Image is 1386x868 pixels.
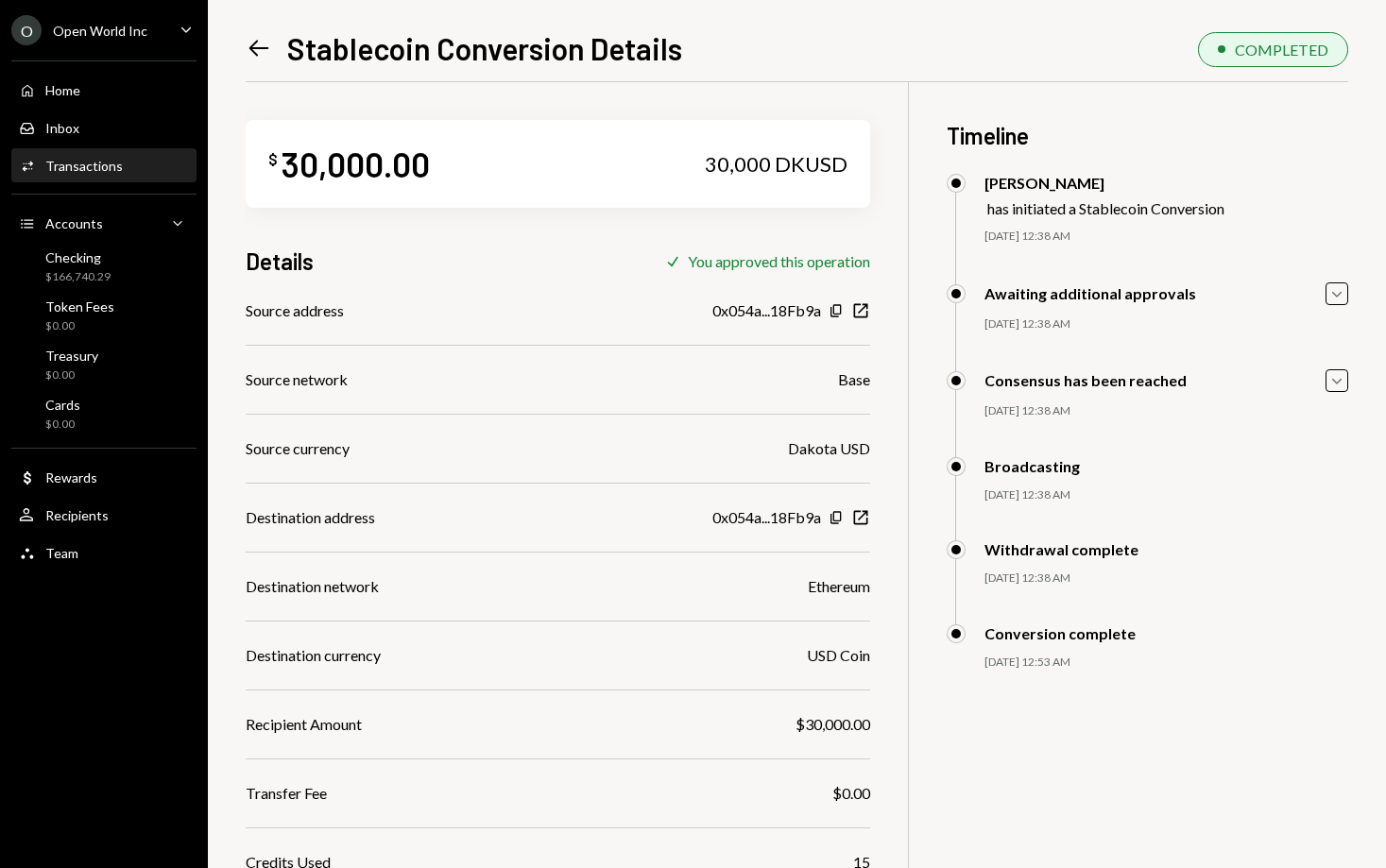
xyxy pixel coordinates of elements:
div: Home [45,82,80,98]
a: Transactions [11,148,197,182]
div: Inbox [45,120,79,136]
div: Transfer Fee [246,782,327,805]
div: O [11,15,42,45]
div: USD Coin [807,644,870,667]
a: Recipients [11,498,197,532]
div: [PERSON_NAME] [984,174,1224,192]
div: Dakota USD [788,437,870,460]
a: Team [11,536,197,570]
a: Inbox [11,111,197,145]
h3: Details [246,246,314,277]
div: Open World Inc [53,23,147,39]
div: Destination currency [246,644,381,667]
div: Treasury [45,348,98,364]
div: COMPLETED [1235,41,1328,59]
div: Checking [45,249,111,265]
div: 30,000.00 [282,143,430,185]
div: Consensus has been reached [984,371,1187,389]
div: Base [838,368,870,391]
div: Broadcasting [984,457,1080,475]
a: Token Fees$0.00 [11,293,197,338]
div: Source address [246,299,344,322]
div: Ethereum [808,575,870,598]
div: Source currency [246,437,350,460]
a: Accounts [11,206,197,240]
div: Conversion complete [984,624,1136,642]
h1: Stablecoin Conversion Details [287,29,682,67]
h3: Timeline [947,120,1348,151]
div: Accounts [45,215,103,231]
a: Cards$0.00 [11,391,197,436]
div: has initiated a Stablecoin Conversion [987,199,1224,217]
div: 0x054a...18Fb9a [712,299,821,322]
div: $0.00 [45,367,98,383]
div: $0.00 [45,318,114,334]
div: [DATE] 12:38 AM [984,229,1348,245]
div: $ [268,150,278,169]
div: [DATE] 12:53 AM [984,655,1348,671]
div: 30,000 DKUSD [705,151,847,178]
div: Recipient Amount [246,713,362,736]
div: [DATE] 12:38 AM [984,570,1348,587]
div: Token Fees [45,298,114,315]
div: Destination address [246,506,375,529]
div: [DATE] 12:38 AM [984,403,1348,419]
div: $0.00 [832,782,870,805]
div: You approved this operation [688,252,870,270]
div: Awaiting additional approvals [984,284,1196,302]
a: Home [11,73,197,107]
div: Rewards [45,469,97,485]
div: Cards [45,397,80,413]
div: Withdrawal complete [984,540,1138,558]
a: Rewards [11,460,197,494]
div: Transactions [45,158,123,174]
div: Destination network [246,575,379,598]
a: Treasury$0.00 [11,342,197,387]
div: $30,000.00 [796,713,870,736]
div: Source network [246,368,348,391]
div: $0.00 [45,417,80,433]
div: [DATE] 12:38 AM [984,487,1348,503]
div: Team [45,545,78,561]
a: Checking$166,740.29 [11,244,197,289]
div: Recipients [45,507,109,523]
div: 0x054a...18Fb9a [712,506,821,529]
div: [DATE] 12:38 AM [984,316,1348,332]
div: $166,740.29 [45,269,111,285]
